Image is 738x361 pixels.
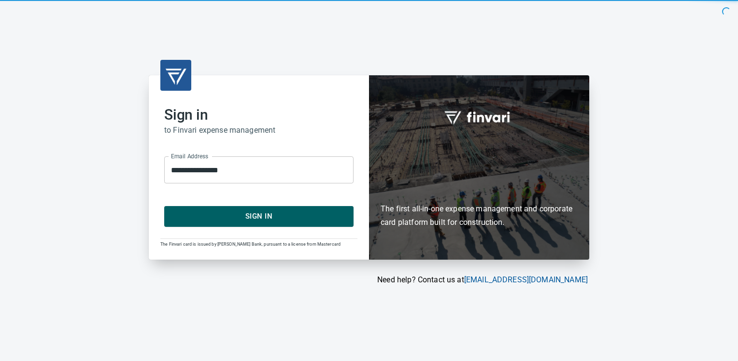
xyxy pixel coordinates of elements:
[381,146,578,229] h6: The first all-in-one expense management and corporate card platform built for construction.
[164,124,354,137] h6: to Finvari expense management
[160,242,341,247] span: The Finvari card is issued by [PERSON_NAME] Bank, pursuant to a license from Mastercard
[149,274,588,286] p: Need help? Contact us at
[175,210,343,222] span: Sign In
[464,275,588,284] a: [EMAIL_ADDRESS][DOMAIN_NAME]
[164,206,354,226] button: Sign In
[443,106,515,128] img: fullword_logo_white.png
[164,106,354,124] h2: Sign in
[369,75,589,259] div: Finvari
[164,64,187,87] img: transparent_logo.png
